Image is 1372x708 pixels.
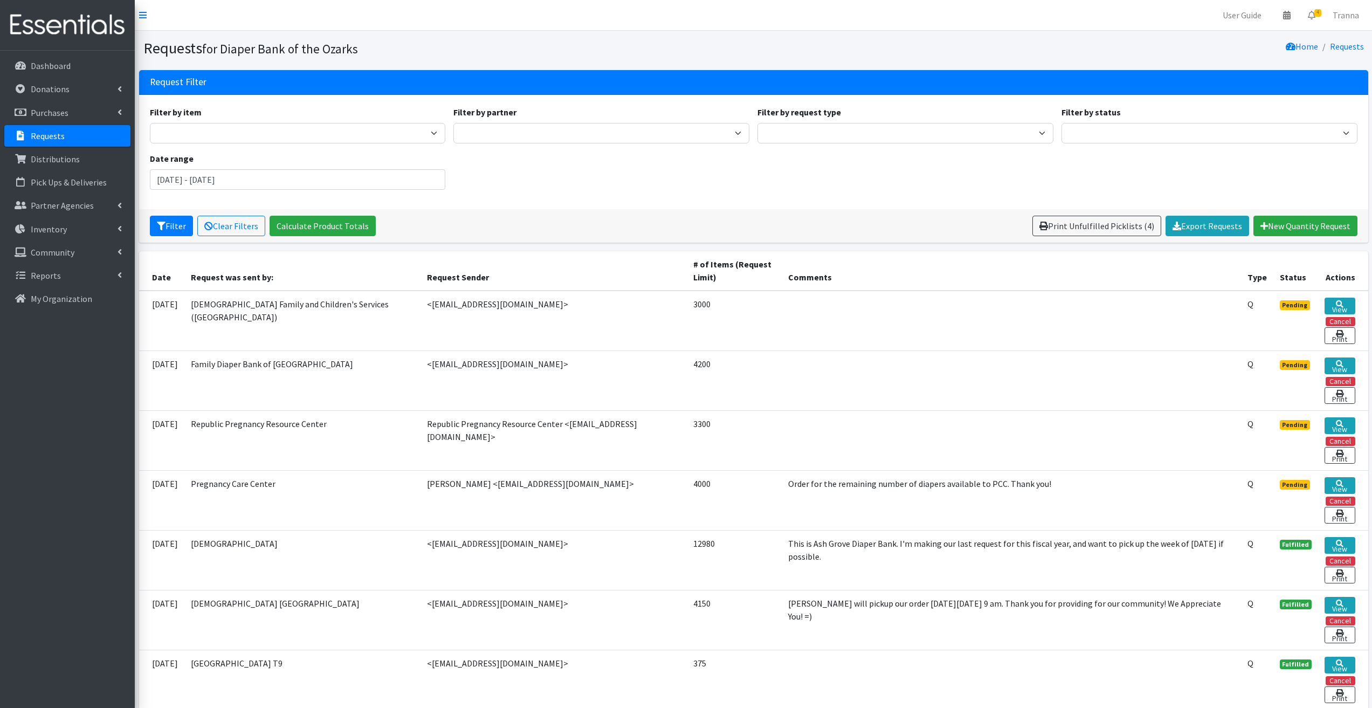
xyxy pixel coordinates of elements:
[1325,447,1355,464] a: Print
[1326,676,1355,685] button: Cancel
[1253,216,1357,236] a: New Quantity Request
[1247,598,1253,609] abbr: Quantity
[782,470,1240,530] td: Order for the remaining number of diapers available to PCC. Thank you!
[184,410,421,470] td: Republic Pregnancy Resource Center
[1280,540,1312,549] span: Fulfilled
[420,590,687,650] td: <[EMAIL_ADDRESS][DOMAIN_NAME]>
[1326,317,1355,326] button: Cancel
[4,78,130,100] a: Donations
[1330,41,1364,52] a: Requests
[31,270,61,281] p: Reports
[1325,387,1355,404] a: Print
[4,148,130,170] a: Distributions
[1326,377,1355,386] button: Cancel
[1314,9,1321,17] span: 4
[139,530,184,590] td: [DATE]
[782,251,1240,291] th: Comments
[1325,537,1355,554] a: View
[31,107,68,118] p: Purchases
[4,7,130,43] img: HumanEssentials
[1214,4,1270,26] a: User Guide
[1325,657,1355,673] a: View
[1326,616,1355,625] button: Cancel
[31,247,74,258] p: Community
[1324,4,1368,26] a: Tranna
[150,152,194,165] label: Date range
[1318,251,1368,291] th: Actions
[1247,538,1253,549] abbr: Quantity
[420,350,687,410] td: <[EMAIL_ADDRESS][DOMAIN_NAME]>
[453,106,516,119] label: Filter by partner
[31,177,107,188] p: Pick Ups & Deliveries
[687,251,782,291] th: # of Items (Request Limit)
[420,470,687,530] td: [PERSON_NAME] <[EMAIL_ADDRESS][DOMAIN_NAME]>
[420,530,687,590] td: <[EMAIL_ADDRESS][DOMAIN_NAME]>
[202,41,358,57] small: for Diaper Bank of the Ozarks
[184,291,421,351] td: [DEMOGRAPHIC_DATA] Family and Children's Services ([GEOGRAPHIC_DATA])
[687,470,782,530] td: 4000
[31,154,80,164] p: Distributions
[1166,216,1249,236] a: Export Requests
[4,125,130,147] a: Requests
[420,410,687,470] td: Republic Pregnancy Resource Center <[EMAIL_ADDRESS][DOMAIN_NAME]>
[1247,478,1253,489] abbr: Quantity
[4,242,130,263] a: Community
[150,106,202,119] label: Filter by item
[31,60,71,71] p: Dashboard
[184,350,421,410] td: Family Diaper Bank of [GEOGRAPHIC_DATA]
[420,251,687,291] th: Request Sender
[420,291,687,351] td: <[EMAIL_ADDRESS][DOMAIN_NAME]>
[782,590,1240,650] td: [PERSON_NAME] will pickup our order [DATE][DATE] 9 am. Thank you for providing for our community!...
[1325,417,1355,434] a: View
[139,350,184,410] td: [DATE]
[143,39,750,58] h1: Requests
[31,130,65,141] p: Requests
[1247,418,1253,429] abbr: Quantity
[1032,216,1161,236] a: Print Unfulfilled Picklists (4)
[150,77,206,88] h3: Request Filter
[687,530,782,590] td: 12980
[1326,437,1355,446] button: Cancel
[1280,300,1311,310] span: Pending
[1280,659,1312,669] span: Fulfilled
[1326,497,1355,506] button: Cancel
[1325,298,1355,314] a: View
[150,216,193,236] button: Filter
[31,224,67,235] p: Inventory
[4,288,130,310] a: My Organization
[782,530,1240,590] td: This is Ash Grove Diaper Bank. I'm making our last request for this fiscal year, and want to pick...
[1325,686,1355,703] a: Print
[4,102,130,123] a: Purchases
[139,251,184,291] th: Date
[1280,480,1311,490] span: Pending
[1299,4,1324,26] a: 4
[1325,507,1355,524] a: Print
[150,169,446,190] input: January 1, 2011 - December 31, 2011
[1325,567,1355,583] a: Print
[687,410,782,470] td: 3300
[139,470,184,530] td: [DATE]
[4,265,130,286] a: Reports
[1286,41,1318,52] a: Home
[1325,597,1355,614] a: View
[1061,106,1121,119] label: Filter by status
[31,84,70,94] p: Donations
[1241,251,1273,291] th: Type
[4,195,130,216] a: Partner Agencies
[757,106,841,119] label: Filter by request type
[1325,358,1355,374] a: View
[4,218,130,240] a: Inventory
[184,470,421,530] td: Pregnancy Care Center
[197,216,265,236] a: Clear Filters
[270,216,376,236] a: Calculate Product Totals
[687,350,782,410] td: 4200
[184,530,421,590] td: [DEMOGRAPHIC_DATA]
[4,55,130,77] a: Dashboard
[4,171,130,193] a: Pick Ups & Deliveries
[1247,658,1253,669] abbr: Quantity
[139,410,184,470] td: [DATE]
[1247,359,1253,369] abbr: Quantity
[139,590,184,650] td: [DATE]
[1247,299,1253,310] abbr: Quantity
[139,291,184,351] td: [DATE]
